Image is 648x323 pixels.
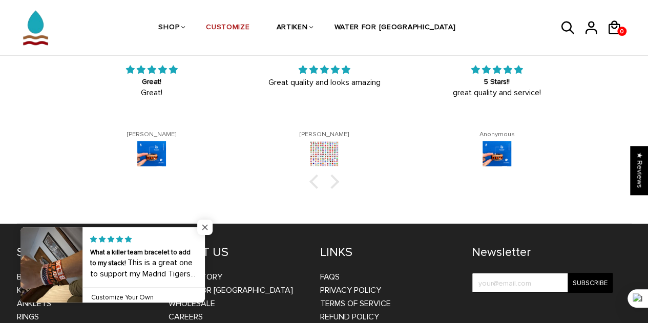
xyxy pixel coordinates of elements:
div: Great! [77,77,225,87]
a: BRAND STORY [169,272,222,282]
a: Rings [17,312,39,322]
span: 0 [617,25,626,38]
img: Choose Your Flag [310,141,339,170]
a: WATER FOR [GEOGRAPHIC_DATA] [169,285,293,295]
input: Subscribe [568,273,613,293]
div: Anonymous [423,131,571,139]
h4: Newsletter [472,245,613,260]
a: WATER FOR [GEOGRAPHIC_DATA] [334,1,455,55]
div: [PERSON_NAME] [77,131,225,139]
span: Close popup widget [197,220,213,235]
div: 5 Stars!! [423,77,571,87]
p: great quality and service! [423,87,571,98]
input: your@email.com [472,273,613,293]
div: Click to open Judge.me floating reviews tab [631,146,648,195]
a: Terms of Service [320,298,391,309]
p: Great quality and looks amazing [250,77,398,88]
h4: ABOUT US [169,245,305,260]
h4: LINKS [320,245,456,260]
a: Anklets [17,298,51,309]
div: 5 stars [250,64,398,77]
a: 0 [617,27,626,36]
div: 5 stars [423,64,571,77]
img: Customize Your Own [483,141,511,170]
a: FAQs [320,272,340,282]
div: 5 stars [77,64,225,77]
a: CUSTOMIZE [206,1,249,55]
a: CAREERS [169,312,203,322]
a: Refund Policy [320,312,379,322]
p: Great! [77,87,225,98]
a: ARTIKEN [276,1,307,55]
div: [PERSON_NAME] [250,131,398,139]
img: Customize Your Own [137,141,166,170]
a: Privacy Policy [320,285,381,295]
a: SHOP [158,1,179,55]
